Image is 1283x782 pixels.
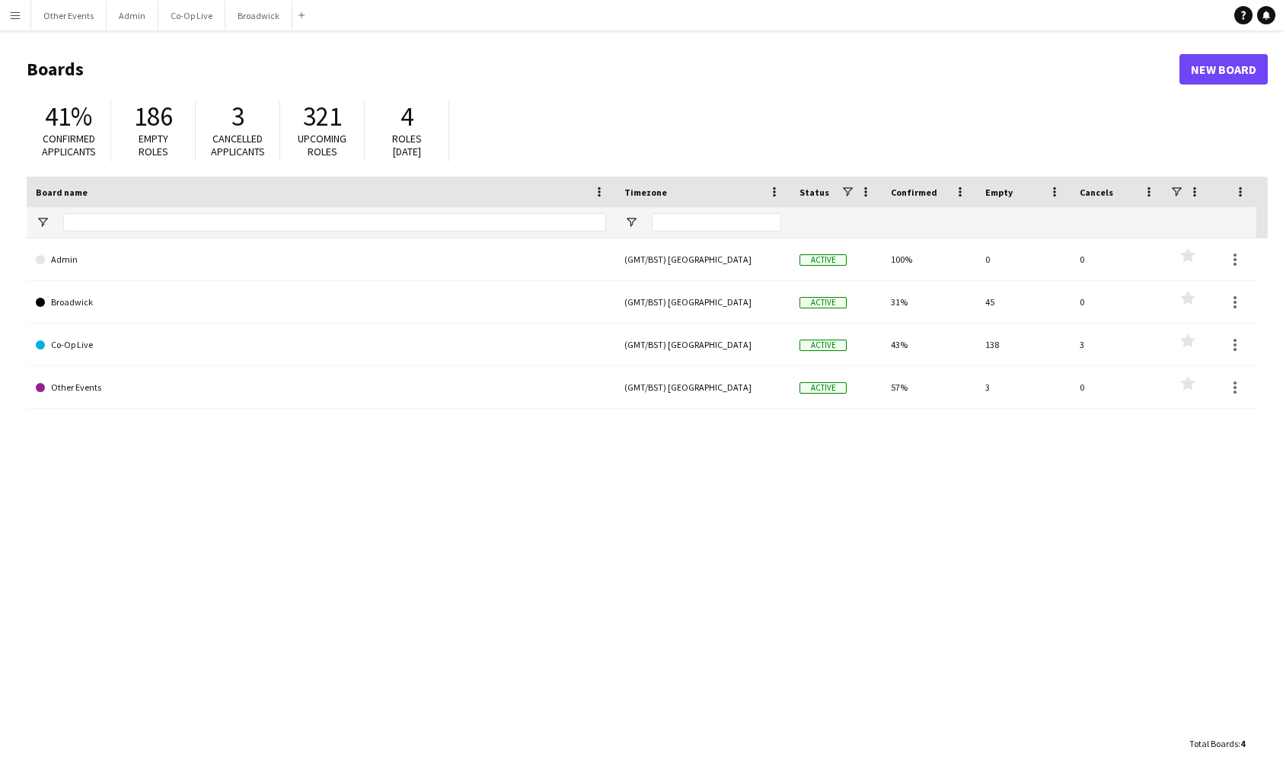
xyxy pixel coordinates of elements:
[1189,729,1245,758] div: :
[36,281,606,324] a: Broadwick
[1071,366,1165,408] div: 0
[1179,54,1268,85] a: New Board
[231,100,244,133] span: 3
[36,215,49,229] button: Open Filter Menu
[976,324,1071,365] div: 138
[1080,187,1113,198] span: Cancels
[799,187,829,198] span: Status
[882,238,976,280] div: 100%
[882,281,976,323] div: 31%
[27,58,1179,81] h1: Boards
[882,324,976,365] div: 43%
[615,366,790,408] div: (GMT/BST) [GEOGRAPHIC_DATA]
[63,213,606,231] input: Board name Filter Input
[985,187,1013,198] span: Empty
[615,324,790,365] div: (GMT/BST) [GEOGRAPHIC_DATA]
[1071,281,1165,323] div: 0
[211,132,265,158] span: Cancelled applicants
[1240,738,1245,749] span: 4
[392,132,422,158] span: Roles [DATE]
[799,340,847,351] span: Active
[882,366,976,408] div: 57%
[976,281,1071,323] div: 45
[976,366,1071,408] div: 3
[45,100,92,133] span: 41%
[624,215,638,229] button: Open Filter Menu
[799,297,847,308] span: Active
[652,213,781,231] input: Timezone Filter Input
[891,187,937,198] span: Confirmed
[36,324,606,366] a: Co-Op Live
[1071,324,1165,365] div: 3
[303,100,342,133] span: 321
[42,132,96,158] span: Confirmed applicants
[401,100,413,133] span: 4
[976,238,1071,280] div: 0
[31,1,107,30] button: Other Events
[36,366,606,409] a: Other Events
[799,382,847,394] span: Active
[134,100,173,133] span: 186
[225,1,292,30] button: Broadwick
[107,1,158,30] button: Admin
[139,132,168,158] span: Empty roles
[298,132,346,158] span: Upcoming roles
[36,187,88,198] span: Board name
[799,254,847,266] span: Active
[1071,238,1165,280] div: 0
[36,238,606,281] a: Admin
[158,1,225,30] button: Co-Op Live
[615,238,790,280] div: (GMT/BST) [GEOGRAPHIC_DATA]
[1189,738,1238,749] span: Total Boards
[624,187,667,198] span: Timezone
[615,281,790,323] div: (GMT/BST) [GEOGRAPHIC_DATA]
